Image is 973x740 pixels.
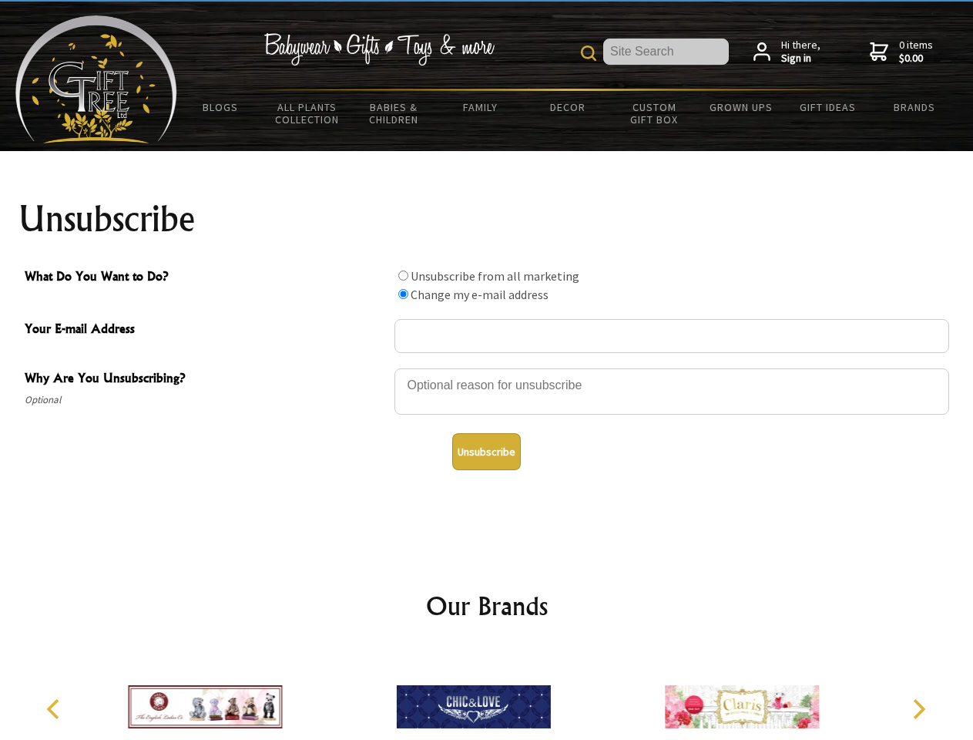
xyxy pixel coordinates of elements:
[438,91,525,123] a: Family
[899,52,933,66] strong: $0.00
[452,433,521,470] button: Unsubscribe
[411,287,549,302] label: Change my e-mail address
[394,319,949,353] input: Your E-mail Address
[753,39,820,66] a: Hi there,Sign in
[177,91,264,123] a: BLOGS
[411,268,579,284] label: Unsubscribe from all marketing
[398,289,408,299] input: What Do You Want to Do?
[524,91,611,123] a: Decor
[25,391,387,409] span: Optional
[394,368,949,415] textarea: Why Are You Unsubscribing?
[18,200,955,237] h1: Unsubscribe
[398,271,408,281] input: What Do You Want to Do?
[25,267,387,289] span: What Do You Want to Do?
[581,45,596,61] img: product search
[781,52,820,66] strong: Sign in
[611,91,698,136] a: Custom Gift Box
[781,39,820,66] span: Hi there,
[31,587,943,624] h2: Our Brands
[25,319,387,341] span: Your E-mail Address
[15,15,177,143] img: Babyware - Gifts - Toys and more...
[263,33,495,66] img: Babywear - Gifts - Toys & more
[899,38,933,66] span: 0 items
[901,692,935,726] button: Next
[871,91,958,123] a: Brands
[39,692,72,726] button: Previous
[264,91,351,136] a: All Plants Collection
[25,368,387,391] span: Why Are You Unsubscribing?
[697,91,784,123] a: Grown Ups
[870,39,933,66] a: 0 items$0.00
[351,91,438,136] a: Babies & Children
[784,91,871,123] a: Gift Ideas
[603,39,729,65] input: Site Search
